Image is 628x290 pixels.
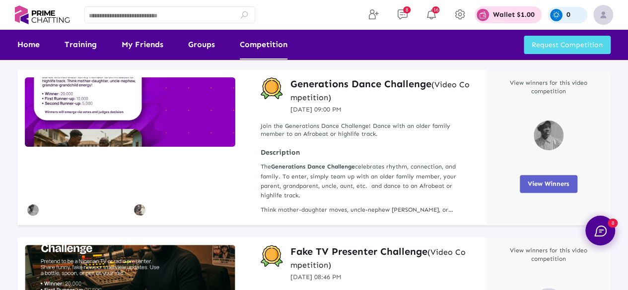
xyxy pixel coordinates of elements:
[240,30,287,59] a: Competition
[41,207,97,212] p: ABBA [PERSON_NAME]
[403,6,411,13] span: 8
[504,79,593,96] p: View winners for this video competition
[17,30,40,59] a: Home
[608,219,618,228] span: 8
[173,172,194,192] mat-icon: play_arrow
[261,122,472,139] p: Join the Generations Dance Challenge! Dance with an older family member to an Afrobeat or highlif...
[534,120,563,150] img: 68701a5c75df9738c07e6f78_1754260010868.png
[524,36,611,54] button: Request Competition
[261,162,472,200] p: The celebrates rhythm, connection, and family. To enter, simply team up with an older family memb...
[504,246,593,263] p: View winners for this video competition
[432,6,439,13] span: 16
[261,245,283,267] img: competition-badge.svg
[261,205,472,215] p: Think mother-daughter moves, uncle-nephew [PERSON_NAME], or grandma-grandchild vibes. The focus i...
[566,11,570,18] p: 0
[594,226,607,236] img: chat.svg
[585,216,615,245] button: 8
[528,180,569,187] span: View Winners
[532,41,603,49] span: Request Competition
[493,11,535,18] p: Wallet $1.00
[67,172,87,192] mat-icon: play_arrow
[188,30,215,59] a: Groups
[290,105,472,115] p: [DATE] 09:00 PM
[290,77,472,103] h3: Generations Dance Challenge
[290,245,472,271] h3: Fake TV Presenter Challenge
[271,163,355,170] strong: Generations Dance Challenge
[27,204,39,216] img: 68701a5c75df9738c07e6f78_1754260010868.png
[122,30,163,59] a: My Friends
[261,148,472,157] strong: Description
[25,77,235,147] img: IMGWA1756411202294.jpg
[290,245,472,271] a: Fake TV Presenter Challenge(Video Competition)
[148,207,189,212] p: [PERSON_NAME]
[261,77,283,100] img: competition-badge.svg
[593,5,613,25] img: img
[290,77,472,103] a: Generations Dance Challenge(Video Competition)
[290,272,472,282] p: [DATE] 08:46 PM
[520,175,577,193] button: View Winners
[65,30,97,59] a: Training
[15,3,70,27] img: logo
[134,204,145,216] img: LC2S3xJp.png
